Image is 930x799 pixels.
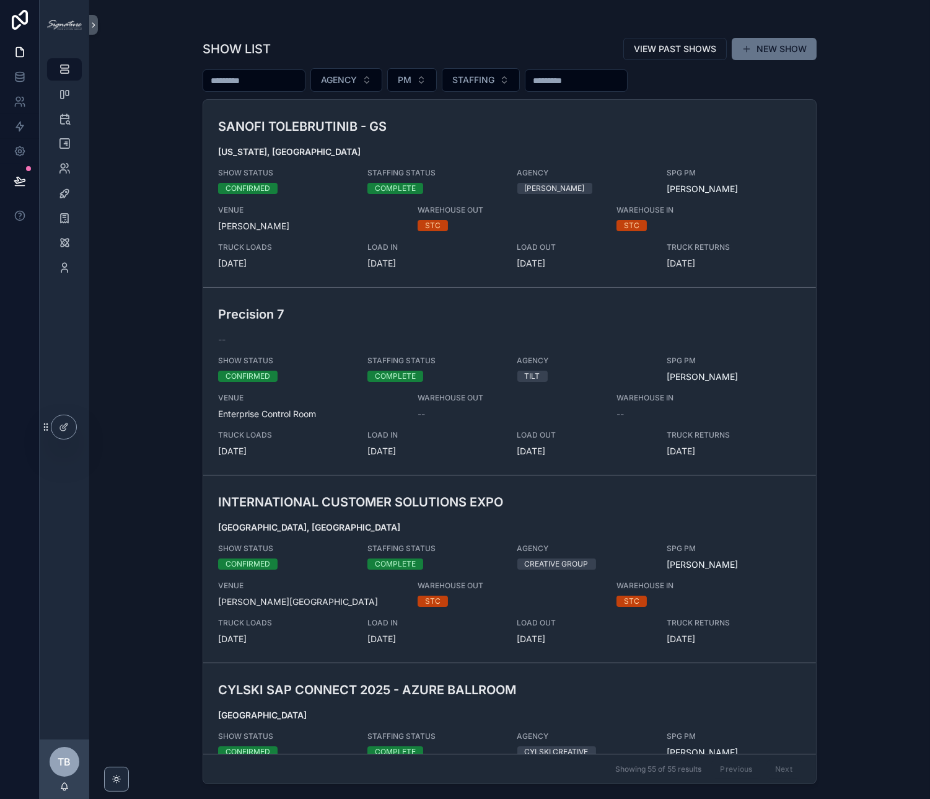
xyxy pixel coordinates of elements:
h3: INTERNATIONAL CUSTOMER SOLUTIONS EXPO [218,493,602,511]
div: CONFIRMED [226,746,270,757]
span: [DATE] [218,445,353,457]
a: [PERSON_NAME] [667,183,738,195]
div: COMPLETE [375,558,416,570]
span: [DATE] [218,633,353,645]
span: TRUCK RETURNS [667,242,801,252]
h1: SHOW LIST [203,40,271,58]
span: PM [398,74,411,86]
h3: SANOFI TOLEBRUTINIB - GS [218,117,602,136]
div: CONFIRMED [226,558,270,570]
span: VENUE [218,393,403,403]
span: TRUCK LOADS [218,242,353,252]
span: SHOW STATUS [218,731,353,741]
span: STAFFING STATUS [367,544,502,554]
button: Select Button [387,68,437,92]
div: STC [425,596,441,607]
span: TB [58,754,71,769]
span: VIEW PAST SHOWS [634,43,716,55]
span: AGENCY [517,356,652,366]
span: STAFFING STATUS [367,731,502,741]
span: [PERSON_NAME] [218,220,403,232]
span: [DATE] [517,445,652,457]
span: [DATE] [667,257,801,270]
span: [DATE] [517,633,652,645]
span: VENUE [218,205,403,215]
button: VIEW PAST SHOWS [623,38,727,60]
span: [DATE] [367,257,502,270]
span: [DATE] [667,445,801,457]
span: LOAD IN [367,430,502,440]
span: SPG PM [667,168,801,178]
span: STAFFING [452,74,494,86]
span: VENUE [218,581,403,591]
span: SHOW STATUS [218,544,353,554]
span: LOAD OUT [517,618,652,628]
span: AGENCY [517,168,652,178]
span: LOAD IN [367,242,502,252]
span: LOAD OUT [517,242,652,252]
button: Select Button [310,68,382,92]
span: [DATE] [367,633,502,645]
div: CREATIVE GROUP [525,558,589,570]
span: Enterprise Control Room [218,408,403,420]
div: STC [624,596,639,607]
span: AGENCY [321,74,357,86]
span: WAREHOUSE IN [616,581,751,591]
a: [PERSON_NAME] [667,371,738,383]
span: SPG PM [667,544,801,554]
span: SPG PM [667,356,801,366]
button: NEW SHOW [732,38,817,60]
span: [DATE] [667,633,801,645]
div: TILT [525,371,540,382]
span: LOAD IN [367,618,502,628]
span: WAREHOUSE OUT [418,393,602,403]
span: AGENCY [517,731,652,741]
span: WAREHOUSE OUT [418,205,602,215]
strong: [US_STATE], [GEOGRAPHIC_DATA] [218,146,361,157]
span: WAREHOUSE IN [616,205,751,215]
a: [PERSON_NAME] [667,558,738,571]
span: STAFFING STATUS [367,356,502,366]
span: [DATE] [517,257,652,270]
span: TRUCK RETURNS [667,430,801,440]
span: SPG PM [667,731,801,741]
div: CONFIRMED [226,183,270,194]
strong: [GEOGRAPHIC_DATA], [GEOGRAPHIC_DATA] [218,522,400,532]
a: [PERSON_NAME] [667,746,738,759]
a: INTERNATIONAL CUSTOMER SOLUTIONS EXPO[GEOGRAPHIC_DATA], [GEOGRAPHIC_DATA]SHOW STATUSCONFIRMEDSTAF... [203,475,816,663]
div: STC [624,220,639,231]
span: TRUCK RETURNS [667,618,801,628]
h3: CYLSKI SAP CONNECT 2025 - AZURE BALLROOM [218,681,602,699]
span: -- [616,408,624,420]
span: AGENCY [517,544,652,554]
img: App logo [47,20,82,30]
div: COMPLETE [375,183,416,194]
span: -- [418,408,425,420]
span: SHOW STATUS [218,356,353,366]
a: SANOFI TOLEBRUTINIB - GS[US_STATE], [GEOGRAPHIC_DATA]SHOW STATUSCONFIRMEDSTAFFING STATUSCOMPLETEA... [203,100,816,287]
div: CYLSKI CREATIVE [525,746,589,757]
div: STC [425,220,441,231]
strong: [GEOGRAPHIC_DATA] [218,710,307,720]
span: SHOW STATUS [218,168,353,178]
span: [PERSON_NAME][GEOGRAPHIC_DATA] [218,596,403,608]
span: STAFFING STATUS [367,168,502,178]
span: Showing 55 of 55 results [615,764,701,774]
span: WAREHOUSE IN [616,393,751,403]
span: TRUCK LOADS [218,430,353,440]
div: [PERSON_NAME] [525,183,585,194]
div: CONFIRMED [226,371,270,382]
span: [DATE] [218,257,353,270]
span: WAREHOUSE OUT [418,581,602,591]
span: LOAD OUT [517,430,652,440]
span: TRUCK LOADS [218,618,353,628]
a: Precision 7--SHOW STATUSCONFIRMEDSTAFFING STATUSCOMPLETEAGENCYTILTSPG PM[PERSON_NAME]VENUEEnterpr... [203,287,816,475]
h3: Precision 7 [218,305,602,324]
div: COMPLETE [375,371,416,382]
span: -- [218,333,226,346]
